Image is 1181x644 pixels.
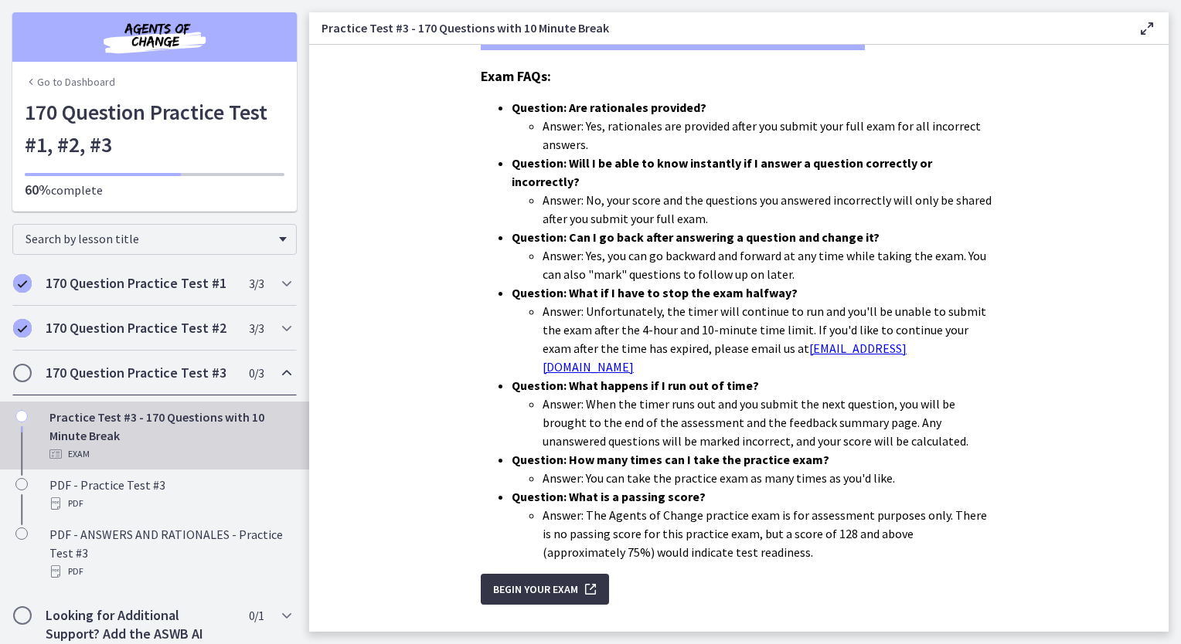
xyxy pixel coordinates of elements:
div: PDF - ANSWERS AND RATIONALES - Practice Test #3 [49,525,291,581]
strong: Question: What is a passing score? [512,489,706,504]
a: Go to Dashboard [25,74,115,90]
h2: 170 Question Practice Test #1 [46,274,234,293]
span: Search by lesson title [26,231,271,246]
div: Practice Test #3 - 170 Questions with 10 Minute Break [49,408,291,463]
span: 3 / 3 [249,274,264,293]
img: Agents of Change [62,19,247,56]
strong: Question: Will I be able to know instantly if I answer a question correctly or incorrectly? [512,155,932,189]
li: Answer: When the timer runs out and you submit the next question, you will be brought to the end ... [543,395,997,450]
strong: Question: How many times can I take the practice exam? [512,452,829,467]
li: Answer: No, your score and the questions you answered incorrectly will only be shared after you s... [543,191,997,228]
i: Completed [13,274,32,293]
li: Answer: You can take the practice exam as many times as you'd like. [543,469,997,487]
li: Answer: Yes, you can go backward and forward at any time while taking the exam. You can also "mar... [543,246,997,283]
li: Answer: The Agents of Change practice exam is for assessment purposes only. There is no passing s... [543,506,997,561]
div: PDF - Practice Test #3 [49,476,291,513]
h2: 170 Question Practice Test #3 [46,364,234,382]
span: Exam FAQs: [481,67,551,85]
p: complete [25,181,284,199]
div: Search by lesson title [12,224,297,255]
strong: Question: Are rationales provided? [512,100,706,115]
span: 3 / 3 [249,319,264,337]
span: 0 / 1 [249,606,264,625]
i: Completed [13,319,32,337]
button: Begin Your Exam [481,574,609,605]
h2: 170 Question Practice Test #2 [46,319,234,337]
div: PDF [49,562,291,581]
div: PDF [49,494,291,513]
span: 60% [25,181,51,198]
li: Answer: Unfortunately, the timer will continue to run and you'll be unable to submit the exam aft... [543,302,997,376]
h1: 170 Question Practice Test #1, #2, #3 [25,96,284,161]
span: 0 / 3 [249,364,264,382]
strong: Question: What happens if I run out of time? [512,378,759,393]
span: Begin Your Exam [493,580,578,598]
strong: Question: What if I have to stop the exam halfway? [512,285,798,300]
strong: Question: Can I go back after answering a question and change it? [512,229,880,245]
h3: Practice Test #3 - 170 Questions with 10 Minute Break [322,19,1113,37]
a: [EMAIL_ADDRESS][DOMAIN_NAME] [543,341,907,375]
div: Exam [49,445,291,463]
li: Answer: Yes, rationales are provided after you submit your full exam for all incorrect answers. [543,117,997,154]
